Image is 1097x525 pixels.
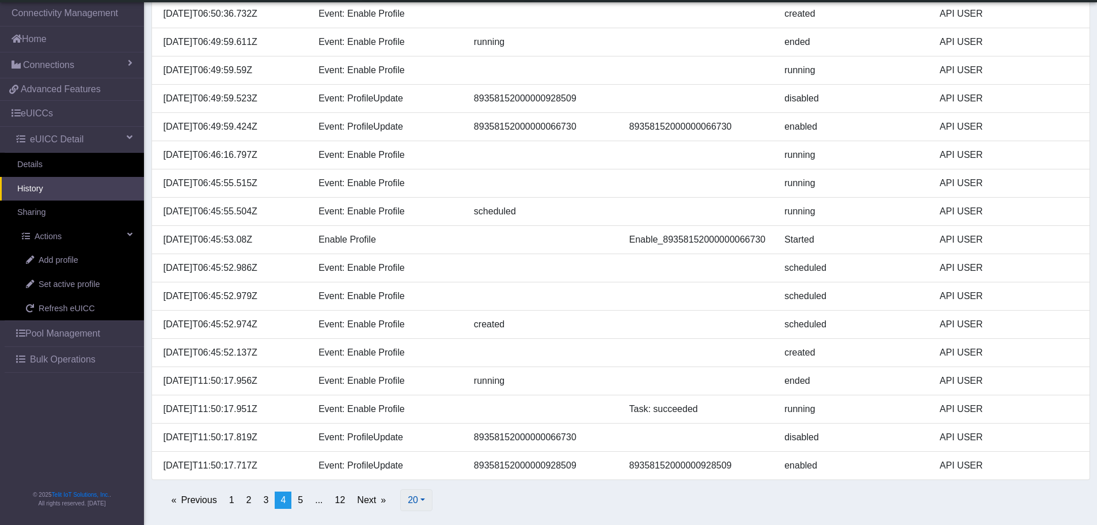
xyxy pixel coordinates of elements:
[39,303,95,315] span: Refresh eUICC
[776,402,931,416] div: running
[465,318,621,331] div: created
[5,225,144,249] a: Actions
[155,7,310,21] div: [DATE]T06:50:36.732Z
[776,63,931,77] div: running
[931,430,1087,444] div: API USER
[5,321,144,346] a: Pool Management
[310,289,465,303] div: Event: Enable Profile
[931,459,1087,473] div: API USER
[776,318,931,331] div: scheduled
[155,318,310,331] div: [DATE]T06:45:52.974Z
[310,459,465,473] div: Event: ProfileUpdate
[315,495,322,505] span: ...
[21,82,101,96] span: Advanced Features
[310,120,465,134] div: Event: ProfileUpdate
[931,374,1087,388] div: API USER
[155,289,310,303] div: [DATE]T06:45:52.979Z
[931,148,1087,162] div: API USER
[931,7,1087,21] div: API USER
[155,459,310,473] div: [DATE]T11:50:17.717Z
[931,318,1087,331] div: API USER
[155,63,310,77] div: [DATE]T06:49:59.59Z
[465,205,621,218] div: scheduled
[465,374,621,388] div: running
[310,346,465,360] div: Event: Enable Profile
[776,374,931,388] div: ended
[931,63,1087,77] div: API USER
[52,492,109,498] a: Telit IoT Solutions, Inc.
[310,92,465,105] div: Event: ProfileUpdate
[310,318,465,331] div: Event: Enable Profile
[310,7,465,21] div: Event: Enable Profile
[776,176,931,190] div: running
[310,233,465,247] div: Enable Profile
[776,233,931,247] div: Started
[9,248,144,273] a: Add profile
[155,92,310,105] div: [DATE]T06:49:59.523Z
[776,430,931,444] div: disabled
[5,347,144,372] a: Bulk Operations
[155,261,310,275] div: [DATE]T06:45:52.986Z
[465,430,621,444] div: 89358152000000066730
[35,231,62,243] span: Actions
[621,402,776,416] div: Task: succeeded
[465,35,621,49] div: running
[465,92,621,105] div: 89358152000000928509
[351,492,392,509] a: Next page
[776,459,931,473] div: enabled
[621,459,776,473] div: 89358152000000928509
[776,92,931,105] div: disabled
[776,205,931,218] div: running
[931,261,1087,275] div: API USER
[931,120,1087,134] div: API USER
[621,233,776,247] div: Enable_89358152000000066730
[931,402,1087,416] div: API USER
[335,495,346,505] span: 12
[246,495,252,505] span: 2
[9,273,144,297] a: Set active profile
[465,459,621,473] div: 89358152000000928509
[776,346,931,360] div: created
[776,289,931,303] div: scheduled
[776,261,931,275] div: scheduled
[310,402,465,416] div: Event: Enable Profile
[400,489,432,511] button: 20
[931,92,1087,105] div: API USER
[263,495,268,505] span: 3
[39,278,100,291] span: Set active profile
[155,176,310,190] div: [DATE]T06:45:55.515Z
[39,254,78,267] span: Add profile
[155,346,310,360] div: [DATE]T06:45:52.137Z
[776,148,931,162] div: running
[310,63,465,77] div: Event: Enable Profile
[229,495,234,505] span: 1
[465,120,621,134] div: 89358152000000066730
[155,233,310,247] div: [DATE]T06:45:53.08Z
[310,261,465,275] div: Event: Enable Profile
[155,35,310,49] div: [DATE]T06:49:59.611Z
[280,495,286,505] span: 4
[155,148,310,162] div: [DATE]T06:46:16.797Z
[776,7,931,21] div: created
[155,205,310,218] div: [DATE]T06:45:55.504Z
[408,495,418,505] span: 20
[143,492,393,509] ul: Pagination
[310,430,465,444] div: Event: ProfileUpdate
[155,374,310,388] div: [DATE]T11:50:17.956Z
[931,35,1087,49] div: API USER
[30,133,83,146] span: eUICC Detail
[310,35,465,49] div: Event: Enable Profile
[310,148,465,162] div: Event: Enable Profile
[23,58,74,72] span: Connections
[931,289,1087,303] div: API USER
[621,120,776,134] div: 89358152000000066730
[9,297,144,321] a: Refresh eUICC
[310,374,465,388] div: Event: Enable Profile
[5,127,144,152] a: eUICC Detail
[298,495,303,505] span: 5
[155,430,310,444] div: [DATE]T11:50:17.819Z
[931,176,1087,190] div: API USER
[776,35,931,49] div: ended
[166,492,223,509] a: Previous page
[931,205,1087,218] div: API USER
